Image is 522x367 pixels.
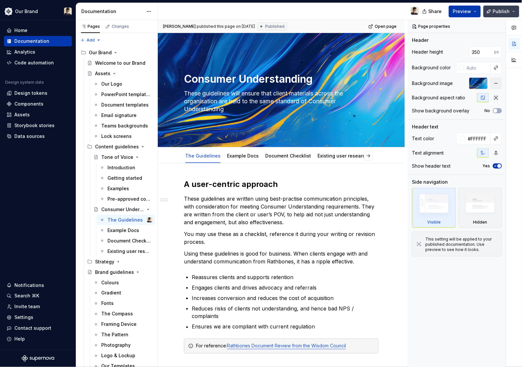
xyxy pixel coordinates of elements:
[101,353,135,359] div: Logo & Lockup
[101,81,122,87] div: Our Logo
[91,319,155,330] a: Framing Device
[95,259,114,265] div: Strategy
[5,8,12,15] img: 344848e3-ec3d-4aa0-b708-b8ed6430a7e0.png
[101,133,132,140] div: Lock screens
[91,298,155,309] a: Fonts
[101,112,137,119] div: Email signature
[101,279,119,286] div: Colours
[263,149,314,162] div: Document Checklist
[184,179,379,190] h2: A user-centric approach
[147,217,152,223] img: Avery Hennings
[14,111,30,118] div: Assets
[14,336,25,342] div: Help
[4,88,72,98] a: Design tokens
[87,38,95,43] span: Add
[265,24,285,29] span: Published
[107,164,135,171] div: Introduction
[449,6,481,17] button: Preview
[4,47,72,57] a: Analytics
[14,304,40,310] div: Invite team
[101,123,148,129] div: Teams backgrounds
[14,38,49,44] div: Documentation
[15,8,38,15] div: Our Brand
[107,185,129,192] div: Examples
[315,149,371,162] div: Existing user research
[14,133,45,140] div: Data sources
[5,80,44,85] div: Design system data
[14,27,27,34] div: Home
[14,325,51,332] div: Contact support
[91,152,155,162] a: Tone of Voice
[101,102,149,108] div: Document templates
[465,133,491,144] input: Auto
[97,236,155,246] a: Document Checklist
[4,312,72,323] a: Settings
[4,109,72,120] a: Assets
[427,220,441,225] div: Visible
[412,64,451,71] div: Background color
[95,70,110,77] div: Assets
[101,300,114,307] div: Fonts
[4,302,72,312] a: Invite team
[412,188,456,228] div: Visible
[192,323,379,331] p: Ensures we are compliant with current regulation
[101,206,144,213] div: Consumer Understanding
[419,6,446,17] button: Share
[184,230,379,246] p: You may use these as a checklist, reference it during your writing or revision process.
[1,4,74,18] button: Our BrandAvery Hennings
[485,108,490,113] label: No
[4,131,72,142] a: Data sources
[14,314,33,321] div: Settings
[192,305,379,320] p: Reduces risks of clients not understanding, and hence bad NPS / complaints
[107,175,142,181] div: Getting started
[101,154,133,160] div: Tone of Voice
[81,24,100,29] div: Pages
[412,37,429,43] div: Header
[91,79,155,89] a: Our Logo
[107,217,143,223] div: The Guidelines
[4,25,72,36] a: Home
[107,248,151,255] div: Existing user research
[97,173,155,183] a: Getting started
[469,46,495,58] input: Auto
[412,94,465,101] div: Background aspect ratio
[91,204,155,215] a: Consumer Understanding
[184,250,379,265] p: Using these guidelines is good for business. When clients engage with and understand communicatio...
[85,267,155,277] a: Brand guidelines
[22,355,54,362] svg: Supernova Logo
[183,71,377,87] textarea: Consumer Understanding
[197,24,255,29] div: published this page on [DATE]
[95,60,145,66] div: Welcome to our Brand
[81,8,143,15] div: Documentation
[464,62,491,74] input: Auto
[91,330,155,340] a: The Pattern
[375,24,397,29] span: Open page
[14,293,39,299] div: Search ⌘K
[412,124,439,130] div: Header text
[14,90,47,96] div: Design tokens
[97,194,155,204] a: Pre-approved copy
[78,47,155,58] div: Our Brand
[85,58,155,68] a: Welcome to our Brand
[14,49,35,55] div: Analytics
[89,49,112,56] div: Our Brand
[493,8,510,15] span: Publish
[14,59,54,66] div: Code automation
[227,343,346,349] a: Rathbones Document Review from the Wisdom Council
[91,121,155,131] a: Teams backgrounds
[183,88,377,114] textarea: These guidelines will ensure that client materials across the organisation are held to the same s...
[265,153,311,158] a: Document Checklist
[412,163,451,169] div: Show header text
[85,142,155,152] div: Content guidelines
[411,7,419,15] img: Avery Hennings
[318,153,368,158] a: Existing user research
[367,22,400,31] a: Open page
[4,120,72,131] a: Storybook stories
[85,68,155,79] a: Assets
[183,149,223,162] div: The Guidelines
[227,153,259,158] a: Example Docs
[192,294,379,302] p: Increases conversion and reduces the cost of acquisition
[453,8,471,15] span: Preview
[101,311,133,317] div: The Compass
